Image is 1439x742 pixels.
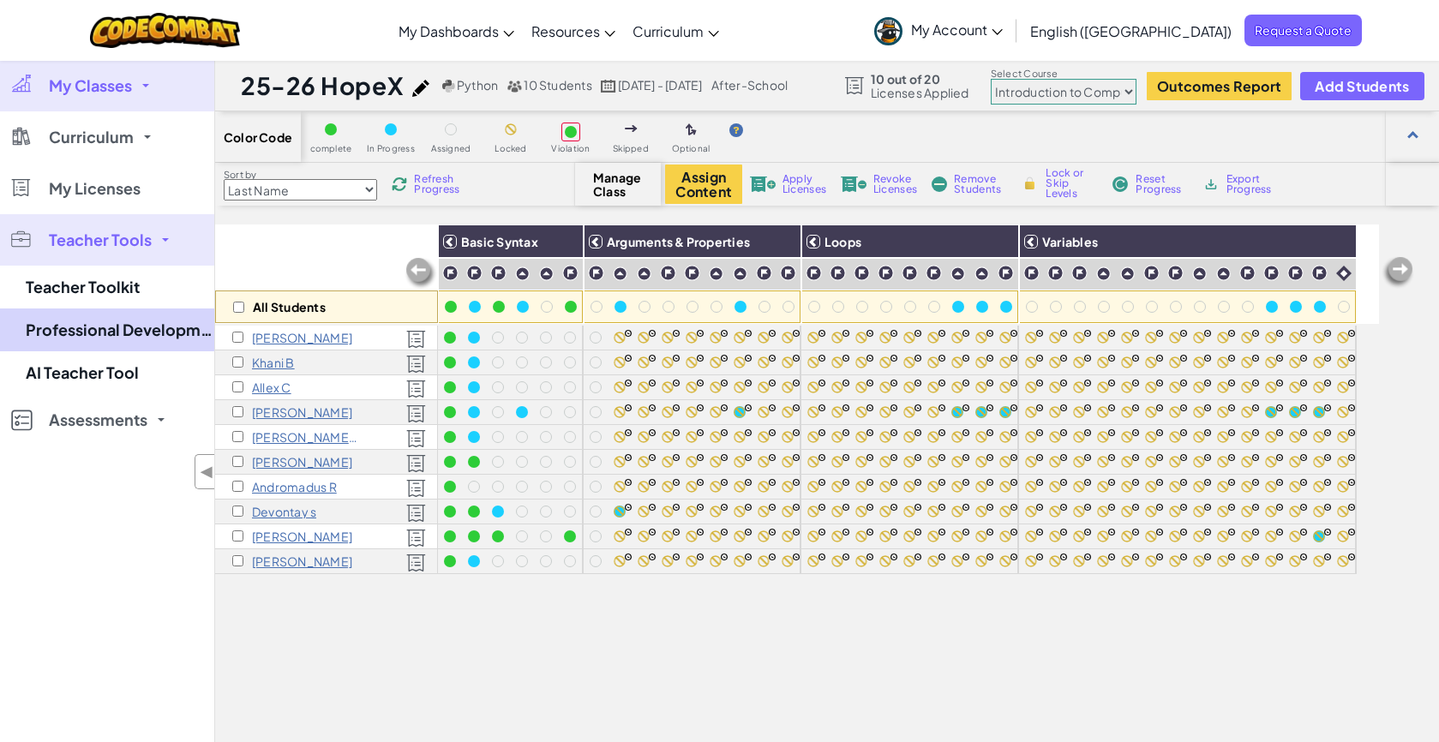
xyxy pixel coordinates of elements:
[523,8,624,54] a: Resources
[665,165,742,204] button: Assign Content
[871,72,969,86] span: 10 out of 20
[854,265,870,281] img: IconChallengeLevel.svg
[1263,265,1280,281] img: IconChallengeLevel.svg
[756,265,772,281] img: IconChallengeLevel.svg
[926,265,942,281] img: IconChallengeLevel.svg
[588,265,604,281] img: IconChallengeLevel.svg
[1096,266,1111,281] img: IconPracticeLevel.svg
[406,554,426,572] img: Licensed
[607,234,750,249] span: Arguments & Properties
[49,78,132,93] span: My Classes
[637,266,651,281] img: IconPracticeLevel.svg
[253,300,326,314] p: All Students
[310,144,352,153] span: complete
[404,256,438,290] img: Arrow_Left_Inactive.png
[624,8,728,54] a: Curriculum
[49,181,141,196] span: My Licenses
[1244,15,1362,46] span: Request a Quote
[729,123,743,137] img: IconHint.svg
[871,86,969,99] span: Licenses Applied
[1021,176,1039,191] img: IconLock.svg
[390,8,523,54] a: My Dashboards
[1300,72,1424,100] button: Add Students
[684,265,700,281] img: IconChallengeLevel.svg
[515,266,530,281] img: IconPracticeLevel.svg
[551,144,590,153] span: Violation
[733,266,747,281] img: IconPracticeLevel.svg
[406,380,426,398] img: Licensed
[406,529,426,548] img: Licensed
[593,171,644,198] span: Manage Class
[406,479,426,498] img: Licensed
[780,265,796,281] img: IconChallengeLevel.svg
[672,144,711,153] span: Optional
[392,177,407,192] img: IconReload.svg
[431,144,471,153] span: Assigned
[874,17,902,45] img: avatar
[1147,72,1292,100] button: Outcomes Report
[507,80,522,93] img: MultipleUsers.png
[806,265,822,281] img: IconChallengeLevel.svg
[1022,8,1240,54] a: English ([GEOGRAPHIC_DATA])
[406,404,426,423] img: Licensed
[412,80,429,97] img: iconPencil.svg
[1216,266,1231,281] img: IconPracticeLevel.svg
[1287,265,1304,281] img: IconChallengeLevel.svg
[618,77,702,93] span: [DATE] - [DATE]
[252,480,337,494] p: Andromadus R
[1311,265,1328,281] img: IconChallengeLevel.svg
[878,265,894,281] img: IconChallengeLevel.svg
[406,355,426,374] img: Licensed
[1046,168,1096,199] span: Lock or Skip Levels
[711,78,788,93] div: after-school
[252,430,359,444] p: Shon F
[406,504,426,523] img: Licensed
[461,234,538,249] span: Basic Syntax
[1120,266,1135,281] img: IconPracticeLevel.svg
[954,174,1005,194] span: Remove Students
[1192,266,1207,281] img: IconPracticeLevel.svg
[1336,266,1352,281] img: IconIntro.svg
[782,174,826,194] span: Apply Licenses
[902,265,918,281] img: IconChallengeLevel.svg
[633,22,704,40] span: Curriculum
[241,69,404,102] h1: 25-26 HopeX
[49,232,152,248] span: Teacher Tools
[252,530,352,543] p: Eugene S
[490,265,507,281] img: IconChallengeLevel.svg
[613,144,649,153] span: Skipped
[562,265,579,281] img: IconChallengeLevel.svg
[252,405,352,419] p: Jeremiah D
[873,174,917,194] span: Revoke Licenses
[457,77,498,93] span: Python
[524,77,592,93] span: 10 Students
[1239,265,1256,281] img: IconChallengeLevel.svg
[1047,265,1064,281] img: IconChallengeLevel.svg
[200,459,214,484] span: ◀
[1381,255,1415,290] img: Arrow_Left_Inactive.png
[442,265,459,281] img: IconChallengeLevel.svg
[932,177,947,192] img: IconRemoveStudents.svg
[911,21,1003,39] span: My Account
[252,380,291,394] p: Allex C
[224,130,292,144] span: Color Code
[406,330,426,349] img: Licensed
[830,265,846,281] img: IconChallengeLevel.svg
[866,3,1011,57] a: My Account
[252,455,352,469] p: Quentin M
[841,177,866,192] img: IconLicenseRevoke.svg
[252,331,352,344] p: Antonio B
[49,129,134,145] span: Curriculum
[1136,174,1187,194] span: Reset Progress
[1202,177,1219,192] img: IconArchive.svg
[991,67,1136,81] label: Select Course
[367,144,415,153] span: In Progress
[1143,265,1160,281] img: IconChallengeLevel.svg
[90,13,240,48] img: CodeCombat logo
[1023,265,1040,281] img: IconChallengeLevel.svg
[49,412,147,428] span: Assessments
[1226,174,1279,194] span: Export Progress
[998,265,1014,281] img: IconChallengeLevel.svg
